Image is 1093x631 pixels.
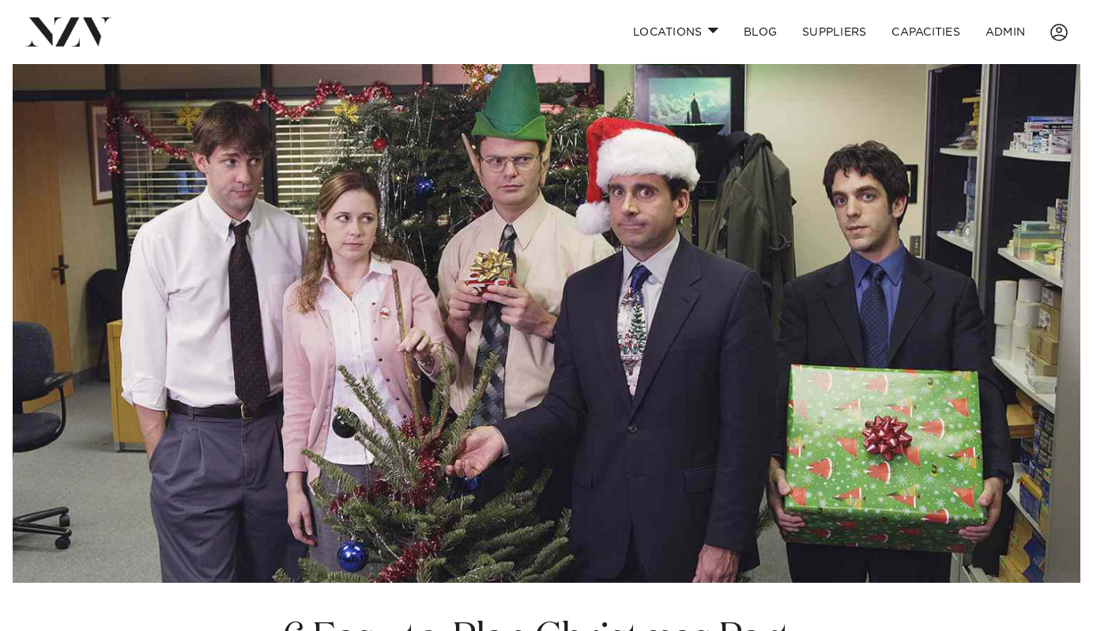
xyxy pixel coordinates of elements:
a: BLOG [731,15,790,49]
img: 6 Easy-to-Plan Christmas Party Ideas for Small Businesses [13,64,1080,583]
img: nzv-logo.png [25,17,111,46]
a: Capacities [879,15,973,49]
a: ADMIN [973,15,1038,49]
a: Locations [620,15,731,49]
a: SUPPLIERS [790,15,879,49]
